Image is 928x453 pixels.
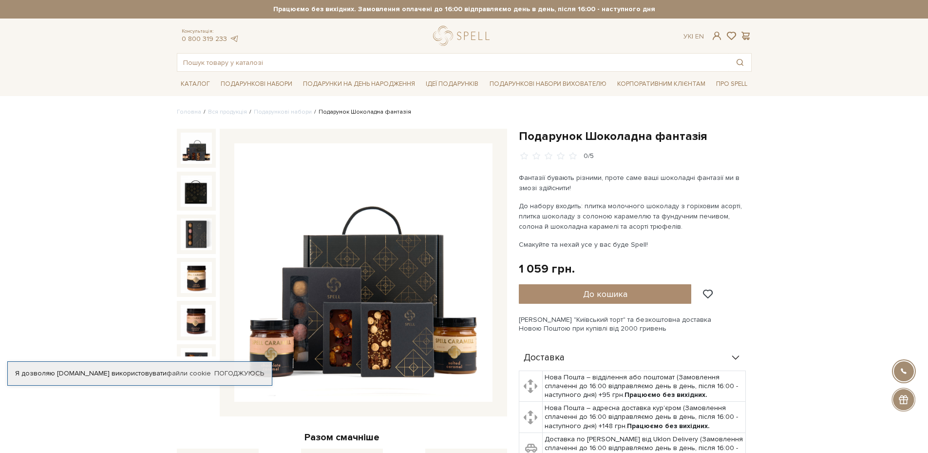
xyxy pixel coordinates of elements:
[519,239,747,250] p: Смакуйте та нехай усе у вас буде Spell!
[234,143,492,402] img: Подарунок Шоколадна фантазія
[486,76,610,92] a: Подарункові набори вихователю
[167,369,211,377] a: файли cookie
[181,262,212,293] img: Подарунок Шоколадна фантазія
[695,32,704,40] a: En
[312,108,411,117] li: Подарунок Шоколадна фантазія
[217,77,296,92] a: Подарункові набори
[177,108,201,116] a: Головна
[519,284,692,304] button: До кошика
[543,402,746,433] td: Нова Пошта – адресна доставка кур'єром (Замовлення сплаченні до 16:00 відправляємо день в день, п...
[543,371,746,402] td: Нова Пошта – відділення або поштомат (Замовлення сплаченні до 16:00 відправляємо день в день, піс...
[584,152,594,161] div: 0/5
[181,133,212,164] img: Подарунок Шоколадна фантазія
[729,54,751,71] button: Пошук товару у каталозі
[214,369,264,378] a: Погоджуюсь
[181,305,212,336] img: Подарунок Шоколадна фантазія
[519,201,747,232] p: До набору входить: плитка молочного шоколаду з горіховим асорті, плитка шоколаду з солоною караме...
[613,76,709,92] a: Корпоративним клієнтам
[433,26,494,46] a: logo
[8,369,272,378] div: Я дозволяю [DOMAIN_NAME] використовувати
[229,35,239,43] a: telegram
[208,108,247,116] a: Вся продукція
[182,35,227,43] a: 0 800 319 233
[181,218,212,250] img: Подарунок Шоколадна фантазія
[182,28,239,35] span: Консультація:
[692,32,693,40] span: |
[519,129,752,144] h1: Подарунок Шоколадна фантазія
[519,315,752,333] div: [PERSON_NAME] "Київський торт" та безкоштовна доставка Новою Поштою при купівлі від 2000 гривень
[519,261,575,276] div: 1 059 грн.
[254,108,312,116] a: Подарункові набори
[181,348,212,379] img: Подарунок Шоколадна фантазія
[177,77,214,92] a: Каталог
[683,32,704,41] div: Ук
[177,5,752,14] strong: Працюємо без вихідних. Замовлення оплачені до 16:00 відправляємо день в день, після 16:00 - насту...
[583,289,627,299] span: До кошика
[422,77,482,92] a: Ідеї подарунків
[177,54,729,71] input: Пошук товару у каталозі
[519,173,747,193] p: Фантазії бувають різними, проте саме ваші шоколадні фантазії ми в змозі здійснити!
[181,176,212,207] img: Подарунок Шоколадна фантазія
[299,77,419,92] a: Подарунки на День народження
[524,354,565,362] span: Доставка
[712,77,751,92] a: Про Spell
[627,422,710,430] b: Працюємо без вихідних.
[625,391,707,399] b: Працюємо без вихідних.
[177,431,507,444] div: Разом смачніше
